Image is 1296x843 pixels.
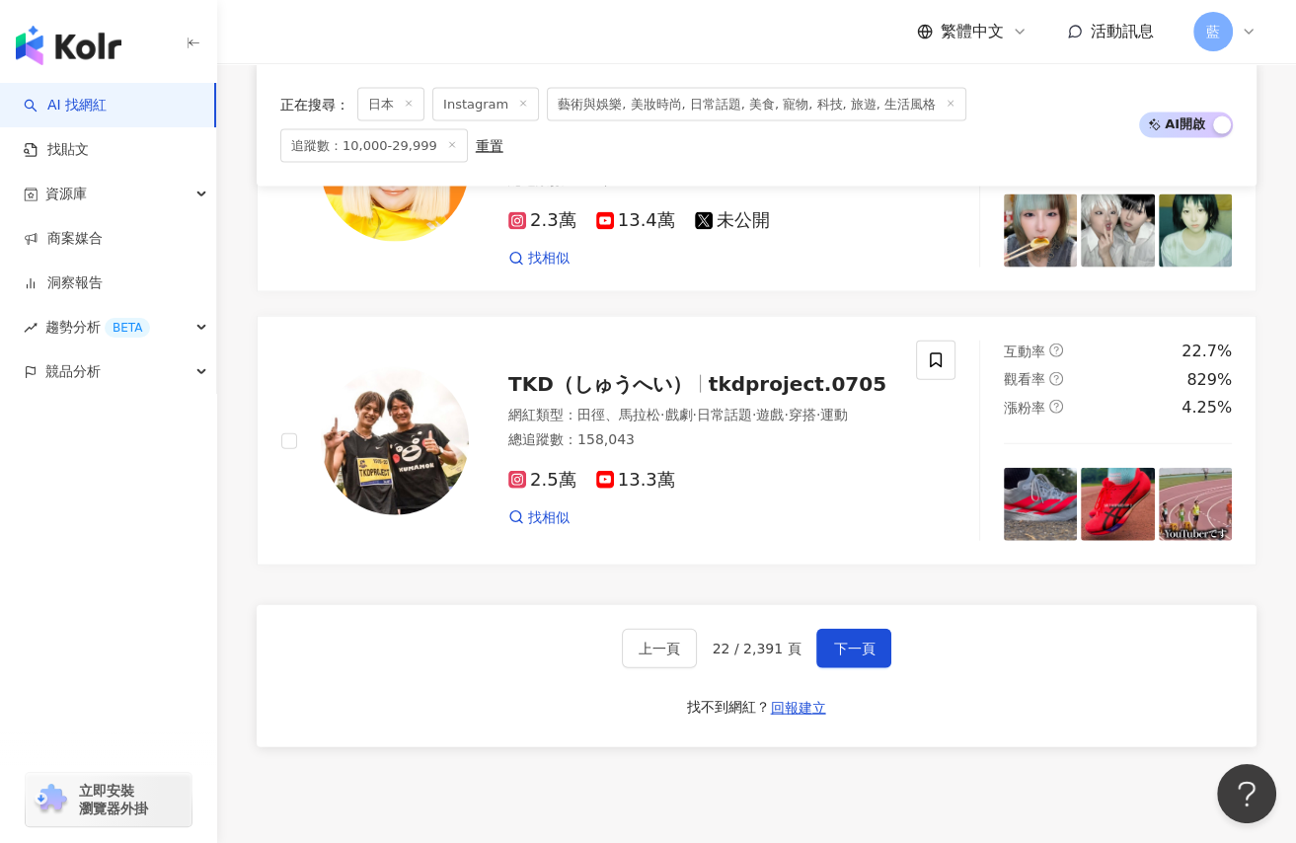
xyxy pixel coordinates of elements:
[1004,194,1077,268] img: post-image
[357,87,424,120] span: 日本
[1081,468,1154,541] img: post-image
[941,21,1004,42] span: 繁體中文
[816,629,891,668] button: 下一頁
[1217,764,1276,823] iframe: Help Scout Beacon - Open
[784,407,788,422] span: ·
[695,210,770,231] span: 未公開
[32,784,70,815] img: chrome extension
[664,407,692,422] span: 戲劇
[660,407,664,422] span: ·
[508,430,892,450] div: 總追蹤數 ： 158,043
[1081,194,1154,268] img: post-image
[24,229,103,249] a: 商案媒合
[280,128,468,162] span: 追蹤數：10,000-29,999
[577,407,660,422] span: 田徑、馬拉松
[321,367,469,515] img: KOL Avatar
[833,641,875,656] span: 下一頁
[24,96,107,115] a: searchAI 找網紅
[508,249,570,268] a: 找相似
[528,508,570,528] span: 找相似
[697,407,752,422] span: 日常話題
[596,470,675,491] span: 13.3萬
[24,321,38,335] span: rise
[596,210,675,231] span: 13.4萬
[1091,22,1154,40] span: 活動訊息
[105,318,150,338] div: BETA
[1004,468,1077,541] img: post-image
[1049,400,1063,414] span: question-circle
[770,692,827,724] button: 回報建立
[1004,344,1045,359] span: 互動率
[280,96,349,112] span: 正在搜尋 ：
[45,305,150,349] span: 趨勢分析
[622,629,697,668] button: 上一頁
[1004,371,1045,387] span: 觀看率
[508,210,576,231] span: 2.3萬
[528,249,570,268] span: 找相似
[1206,21,1220,42] span: 藍
[709,372,886,396] span: tkdproject.0705
[771,700,826,716] span: 回報建立
[79,782,148,817] span: 立即安裝 瀏覽器外掛
[45,172,87,216] span: 資源庫
[1186,369,1232,391] div: 829%
[1182,397,1232,419] div: 4.25%
[752,407,756,422] span: ·
[1049,344,1063,357] span: question-circle
[547,87,966,120] span: 藝術與娛樂, 美妝時尚, 日常話題, 美食, 寵物, 科技, 旅遊, 生活風格
[1004,400,1045,416] span: 漲粉率
[816,407,820,422] span: ·
[820,407,848,422] span: 運動
[16,26,121,65] img: logo
[432,87,539,120] span: Instagram
[1182,341,1232,362] div: 22.7%
[476,137,503,153] div: 重置
[789,407,816,422] span: 穿搭
[24,140,89,160] a: 找貼文
[508,406,892,425] div: 網紅類型 ：
[508,470,576,491] span: 2.5萬
[45,349,101,394] span: 競品分析
[1159,194,1232,268] img: post-image
[257,316,1257,566] a: KOL AvatarTKD（しゅうへい）tkdproject.0705網紅類型：田徑、馬拉松·戲劇·日常話題·遊戲·穿搭·運動總追蹤數：158,0432.5萬13.3萬找相似互動率questio...
[687,698,770,718] div: 找不到網紅？
[508,508,570,528] a: 找相似
[639,641,680,656] span: 上一頁
[24,273,103,293] a: 洞察報告
[26,773,191,826] a: chrome extension立即安裝 瀏覽器外掛
[713,641,801,656] span: 22 / 2,391 頁
[756,407,784,422] span: 遊戲
[692,407,696,422] span: ·
[508,372,692,396] span: TKD（しゅうへい）
[1159,468,1232,541] img: post-image
[1049,372,1063,386] span: question-circle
